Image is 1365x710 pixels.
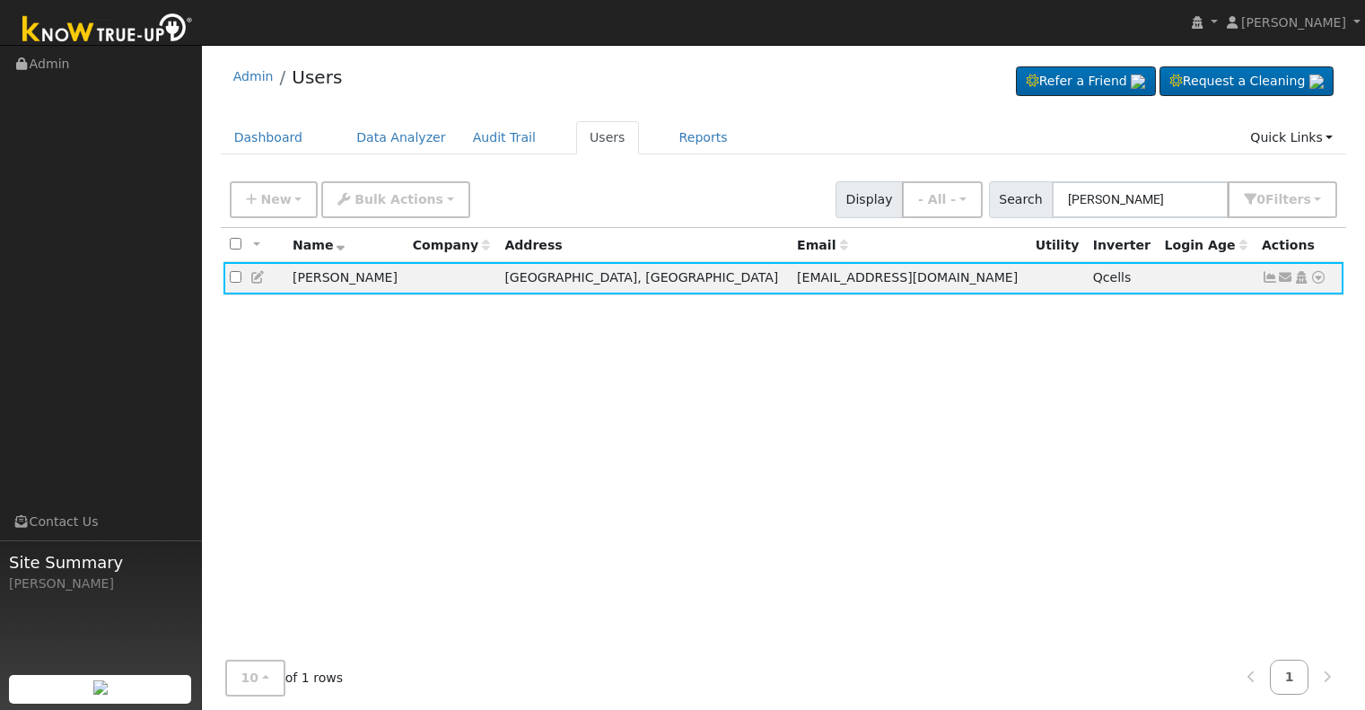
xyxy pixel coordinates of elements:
[1165,238,1247,252] span: Days since last login
[459,121,549,154] a: Audit Trail
[241,671,259,685] span: 10
[225,660,344,697] span: of 1 rows
[1052,181,1229,218] input: Search
[1228,181,1337,218] button: 0Filters
[836,181,903,218] span: Display
[230,181,319,218] button: New
[989,181,1053,218] span: Search
[576,121,639,154] a: Users
[250,270,267,285] a: Edit User
[1241,15,1346,30] span: [PERSON_NAME]
[1016,66,1156,97] a: Refer a Friend
[1262,236,1337,255] div: Actions
[233,69,274,83] a: Admin
[1278,268,1294,287] a: carterquincie@gmail.com
[1093,270,1132,285] span: Qcells
[902,181,983,218] button: - All -
[292,66,342,88] a: Users
[1159,66,1334,97] a: Request a Cleaning
[93,680,108,695] img: retrieve
[1262,270,1278,285] a: Show Graph
[1036,236,1081,255] div: Utility
[354,192,443,206] span: Bulk Actions
[293,238,346,252] span: Name
[1270,660,1309,695] a: 1
[498,262,791,295] td: [GEOGRAPHIC_DATA], [GEOGRAPHIC_DATA]
[225,660,285,697] button: 10
[1293,270,1309,285] a: Login As
[1131,75,1145,89] img: retrieve
[797,270,1018,285] span: [EMAIL_ADDRESS][DOMAIN_NAME]
[9,574,192,593] div: [PERSON_NAME]
[666,121,741,154] a: Reports
[504,236,784,255] div: Address
[413,238,490,252] span: Company name
[221,121,317,154] a: Dashboard
[1310,268,1326,287] a: Other actions
[321,181,469,218] button: Bulk Actions
[286,262,407,295] td: [PERSON_NAME]
[1303,192,1310,206] span: s
[260,192,291,206] span: New
[1237,121,1346,154] a: Quick Links
[1265,192,1311,206] span: Filter
[1093,236,1152,255] div: Inverter
[343,121,459,154] a: Data Analyzer
[9,550,192,574] span: Site Summary
[797,238,847,252] span: Email
[13,10,202,50] img: Know True-Up
[1309,75,1324,89] img: retrieve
